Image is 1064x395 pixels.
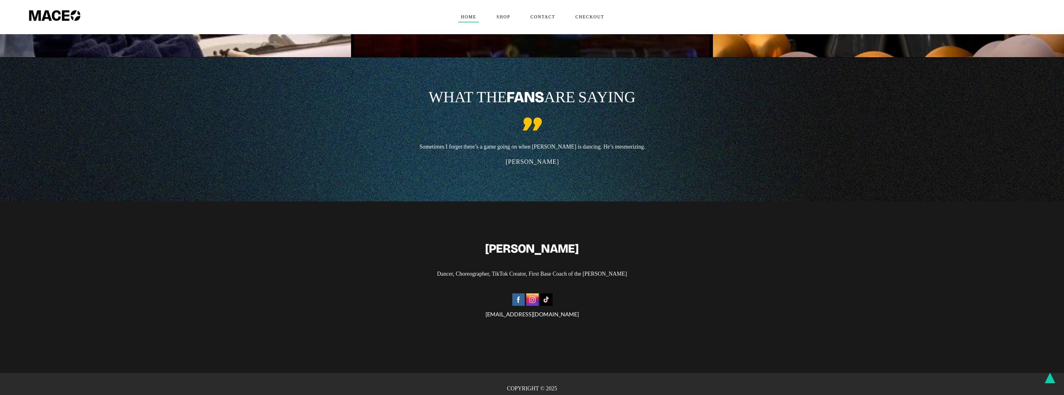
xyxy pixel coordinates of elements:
[573,12,607,22] span: Checkout
[458,12,479,22] span: Home
[578,88,635,106] span: SAYING
[25,292,1039,319] div: [EMAIL_ADDRESS][DOMAIN_NAME]
[526,293,539,306] img: Instagram
[477,88,507,106] span: THE
[506,157,559,166] span: [PERSON_NAME]
[179,141,885,152] p: Sometimes I forget there’s a game going on when [PERSON_NAME] is dancing. He’s mesmerizing.
[540,293,553,306] img: Tiktok
[179,88,885,107] h1: FANS
[544,88,575,106] span: ARE
[494,12,513,22] span: Shop
[512,293,525,306] img: Facebook
[523,117,542,131] img: a
[528,12,558,22] span: Contact
[25,242,1039,255] h2: [PERSON_NAME]
[25,269,1039,278] p: Dancer, Choreographer, TikTok Creator, First Base Coach of the [PERSON_NAME]
[429,88,473,106] span: WHAT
